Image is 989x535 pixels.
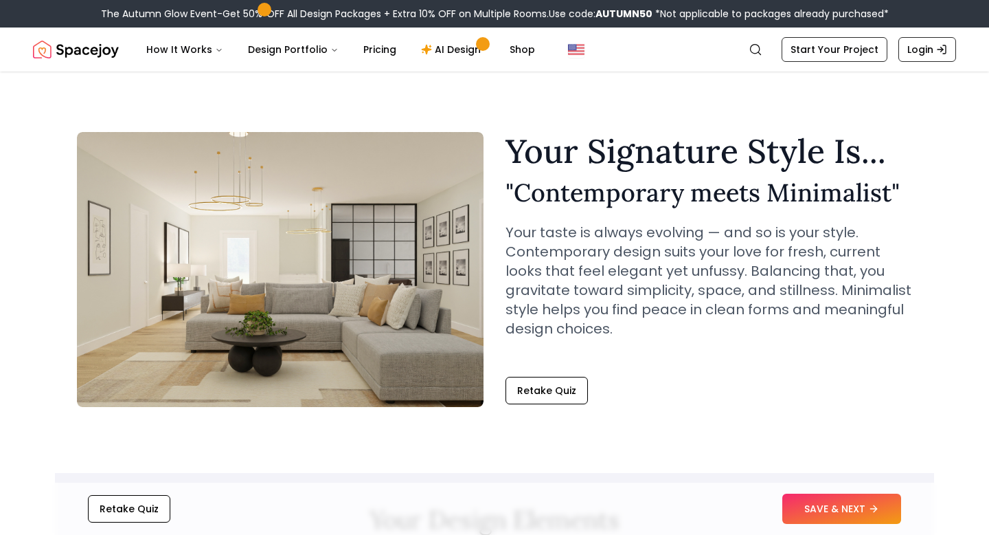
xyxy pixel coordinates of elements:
[101,7,889,21] div: The Autumn Glow Event-Get 50% OFF All Design Packages + Extra 10% OFF on Multiple Rooms.
[505,135,912,168] h1: Your Signature Style Is...
[898,37,956,62] a: Login
[135,36,546,63] nav: Main
[33,36,119,63] a: Spacejoy
[410,36,496,63] a: AI Design
[33,36,119,63] img: Spacejoy Logo
[33,28,956,72] nav: Global
[505,223,912,338] p: Your taste is always evolving — and so is your style. Contemporary design suits your love for fre...
[505,377,588,404] button: Retake Quiz
[595,7,652,21] b: AUTUMN50
[499,36,546,63] a: Shop
[505,179,912,206] h2: " Contemporary meets Minimalist "
[568,41,584,58] img: United States
[782,494,901,524] button: SAVE & NEXT
[135,36,234,63] button: How It Works
[352,36,407,63] a: Pricing
[652,7,889,21] span: *Not applicable to packages already purchased*
[77,132,484,407] img: Contemporary meets Minimalist Style Example
[88,495,170,523] button: Retake Quiz
[237,36,350,63] button: Design Portfolio
[549,7,652,21] span: Use code:
[782,37,887,62] a: Start Your Project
